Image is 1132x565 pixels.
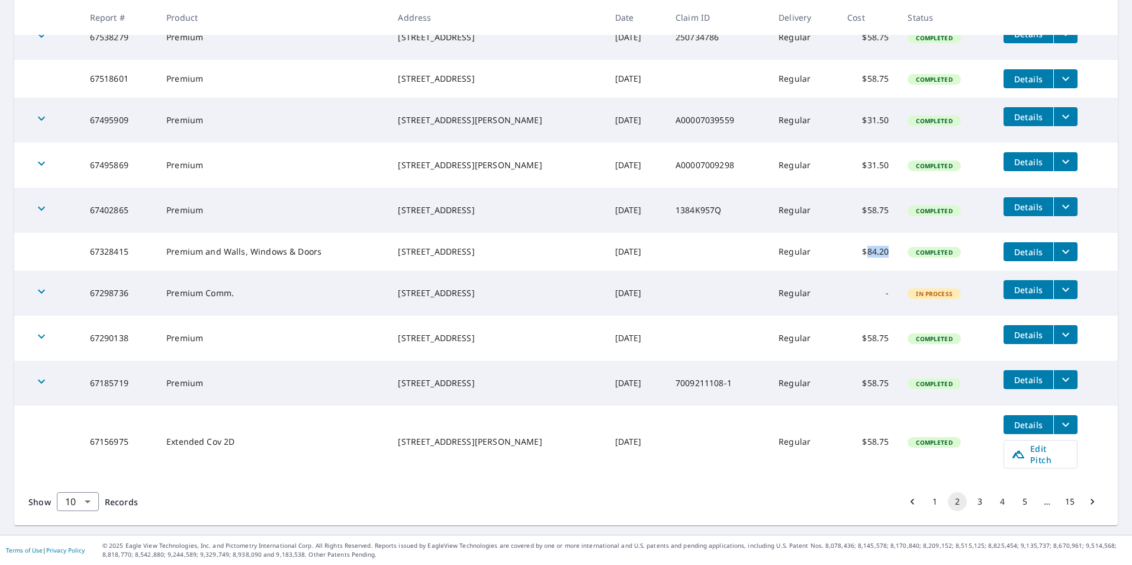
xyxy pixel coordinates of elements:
[903,492,922,511] button: Go to previous page
[157,271,388,316] td: Premium Comm.
[81,316,157,361] td: 67290138
[1011,419,1046,431] span: Details
[105,496,138,508] span: Records
[838,98,898,143] td: $31.50
[1004,415,1053,434] button: detailsBtn-67156975
[769,271,838,316] td: Regular
[909,207,959,215] span: Completed
[909,75,959,84] span: Completed
[1004,280,1053,299] button: detailsBtn-67298736
[666,188,769,233] td: 1384K957Q
[769,15,838,60] td: Regular
[909,438,959,447] span: Completed
[157,406,388,478] td: Extended Cov 2D
[1053,242,1078,261] button: filesDropdownBtn-67328415
[1011,246,1046,258] span: Details
[606,406,666,478] td: [DATE]
[1004,197,1053,216] button: detailsBtn-67402865
[57,485,99,518] div: 10
[1011,374,1046,386] span: Details
[838,406,898,478] td: $58.75
[1015,492,1034,511] button: Go to page 5
[1083,492,1102,511] button: Go to next page
[1053,370,1078,389] button: filesDropdownBtn-67185719
[1011,156,1046,168] span: Details
[606,271,666,316] td: [DATE]
[666,15,769,60] td: 250734786
[769,233,838,271] td: Regular
[666,361,769,406] td: 7009211108-1
[157,98,388,143] td: Premium
[398,436,596,448] div: [STREET_ADDRESS][PERSON_NAME]
[970,492,989,511] button: Go to page 3
[606,60,666,98] td: [DATE]
[1053,415,1078,434] button: filesDropdownBtn-67156975
[909,380,959,388] span: Completed
[606,143,666,188] td: [DATE]
[81,188,157,233] td: 67402865
[398,31,596,43] div: [STREET_ADDRESS]
[909,34,959,42] span: Completed
[398,287,596,299] div: [STREET_ADDRESS]
[838,143,898,188] td: $31.50
[606,233,666,271] td: [DATE]
[81,233,157,271] td: 67328415
[157,60,388,98] td: Premium
[81,406,157,478] td: 67156975
[909,117,959,125] span: Completed
[769,188,838,233] td: Regular
[81,361,157,406] td: 67185719
[666,143,769,188] td: A00007009298
[606,15,666,60] td: [DATE]
[157,361,388,406] td: Premium
[1038,496,1057,508] div: …
[606,316,666,361] td: [DATE]
[1053,280,1078,299] button: filesDropdownBtn-67298736
[1011,329,1046,341] span: Details
[606,98,666,143] td: [DATE]
[838,15,898,60] td: $58.75
[838,60,898,98] td: $58.75
[157,15,388,60] td: Premium
[993,492,1012,511] button: Go to page 4
[157,143,388,188] td: Premium
[1060,492,1079,511] button: Go to page 15
[909,162,959,170] span: Completed
[769,406,838,478] td: Regular
[909,290,960,298] span: In Process
[157,233,388,271] td: Premium and Walls, Windows & Doors
[1053,325,1078,344] button: filesDropdownBtn-67290138
[81,98,157,143] td: 67495909
[81,60,157,98] td: 67518601
[901,492,1104,511] nav: pagination navigation
[1053,107,1078,126] button: filesDropdownBtn-67495909
[1011,284,1046,296] span: Details
[948,492,967,511] button: page 2
[769,98,838,143] td: Regular
[398,159,596,171] div: [STREET_ADDRESS][PERSON_NAME]
[1004,107,1053,126] button: detailsBtn-67495909
[157,188,388,233] td: Premium
[81,271,157,316] td: 67298736
[838,316,898,361] td: $58.75
[398,246,596,258] div: [STREET_ADDRESS]
[398,73,596,85] div: [STREET_ADDRESS]
[1011,443,1070,466] span: Edit Pitch
[398,377,596,389] div: [STREET_ADDRESS]
[6,547,85,554] p: |
[28,496,51,508] span: Show
[1004,325,1053,344] button: detailsBtn-67290138
[398,114,596,126] div: [STREET_ADDRESS][PERSON_NAME]
[1011,201,1046,213] span: Details
[909,248,959,256] span: Completed
[666,98,769,143] td: A00007039559
[81,143,157,188] td: 67495869
[769,316,838,361] td: Regular
[81,15,157,60] td: 67538279
[1004,69,1053,88] button: detailsBtn-67518601
[838,188,898,233] td: $58.75
[1011,111,1046,123] span: Details
[398,204,596,216] div: [STREET_ADDRESS]
[102,541,1126,559] p: © 2025 Eagle View Technologies, Inc. and Pictometry International Corp. All Rights Reserved. Repo...
[1053,197,1078,216] button: filesDropdownBtn-67402865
